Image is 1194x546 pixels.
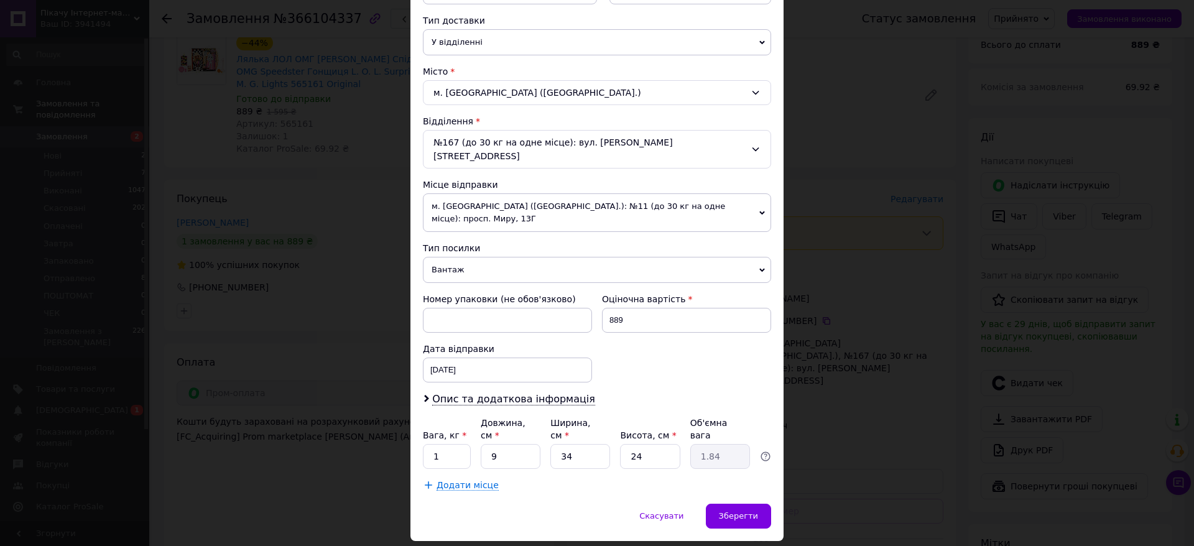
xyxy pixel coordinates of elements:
[423,257,771,283] span: Вантаж
[423,16,485,25] span: Тип доставки
[423,243,480,253] span: Тип посилки
[719,511,758,521] span: Зберегти
[423,115,771,127] div: Відділення
[690,417,750,442] div: Об'ємна вага
[423,343,592,355] div: Дата відправки
[423,29,771,55] span: У відділенні
[423,193,771,232] span: м. [GEOGRAPHIC_DATA] ([GEOGRAPHIC_DATA].): №11 (до 30 кг на одне місце): просп. Миру, 13Г
[481,418,525,440] label: Довжина, см
[423,293,592,305] div: Номер упаковки (не обов'язково)
[423,80,771,105] div: м. [GEOGRAPHIC_DATA] ([GEOGRAPHIC_DATA].)
[423,130,771,169] div: №167 (до 30 кг на одне місце): вул. [PERSON_NAME][STREET_ADDRESS]
[423,65,771,78] div: Місто
[437,480,499,491] span: Додати місце
[550,418,590,440] label: Ширина, см
[620,430,676,440] label: Висота, см
[423,180,498,190] span: Місце відправки
[602,293,771,305] div: Оціночна вартість
[423,430,466,440] label: Вага, кг
[639,511,683,521] span: Скасувати
[432,393,595,405] span: Опис та додаткова інформація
